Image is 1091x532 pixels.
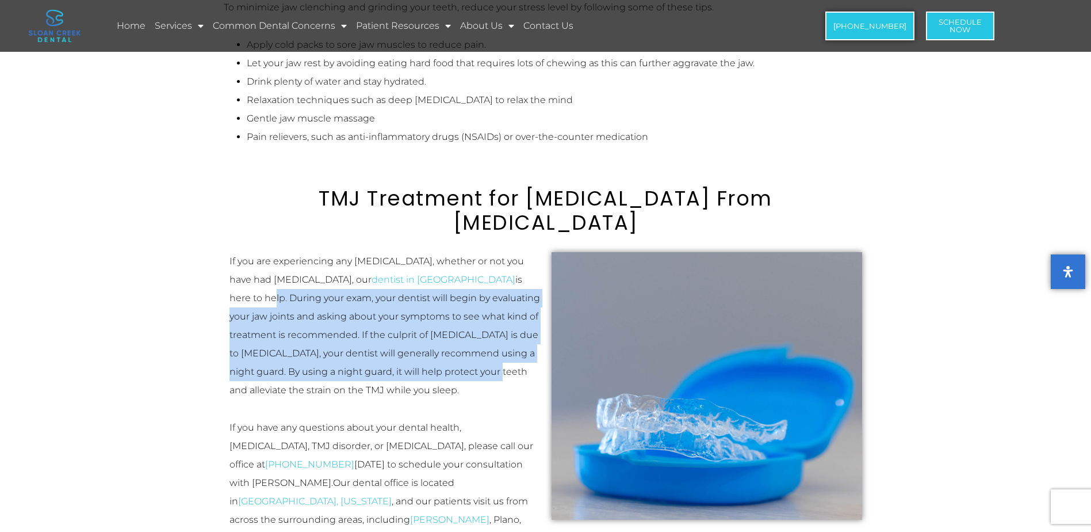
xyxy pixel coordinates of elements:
span: Drink plenty of water and stay hydrated. [247,76,426,87]
img: logo [29,10,81,42]
nav: Menu [115,13,751,39]
a: [PHONE_NUMBER] [825,12,914,40]
span: , Plano, [489,514,521,525]
span: Schedule Now [939,18,982,33]
a: dentist in [GEOGRAPHIC_DATA] [372,274,515,285]
a: Common Dental Concerns [211,13,349,39]
a: [GEOGRAPHIC_DATA], [US_STATE] [238,496,392,507]
span: Our dental office is located in [229,477,454,507]
a: [PHONE_NUMBER] [265,459,354,470]
a: About Us [458,13,516,39]
span: [DATE] to schedule your consultation with [PERSON_NAME]. [229,459,523,488]
button: Open Accessibility Panel [1051,254,1085,289]
li: Relaxation techniques such as deep [MEDICAL_DATA] to relax the mind [247,91,868,109]
img: Dental night guard for teeth clenching or grinding [552,252,862,520]
a: ScheduleNow [926,12,994,40]
li: Let your jaw rest by avoiding eating hard food that requires lots of chewing as this can further ... [247,54,868,73]
a: Patient Resources [354,13,453,39]
span: If you are experiencing any [MEDICAL_DATA], whether or not you have had [MEDICAL_DATA], our is he... [229,256,540,396]
a: Contact Us [522,13,575,39]
h2: TMJ Treatment for [MEDICAL_DATA] From [MEDICAL_DATA] [224,187,868,235]
a: Home [115,13,147,39]
span: If you have any questions about your dental health, [MEDICAL_DATA], TMJ disorder, or [MEDICAL_DAT... [229,422,533,470]
a: [PERSON_NAME] [410,514,489,525]
li: Pain relievers, such as anti-inflammatory drugs (NSAIDs) or over-the-counter medication [247,128,868,146]
li: Gentle jaw muscle massage [247,109,868,128]
a: Services [153,13,205,39]
span: [PHONE_NUMBER] [833,22,906,30]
